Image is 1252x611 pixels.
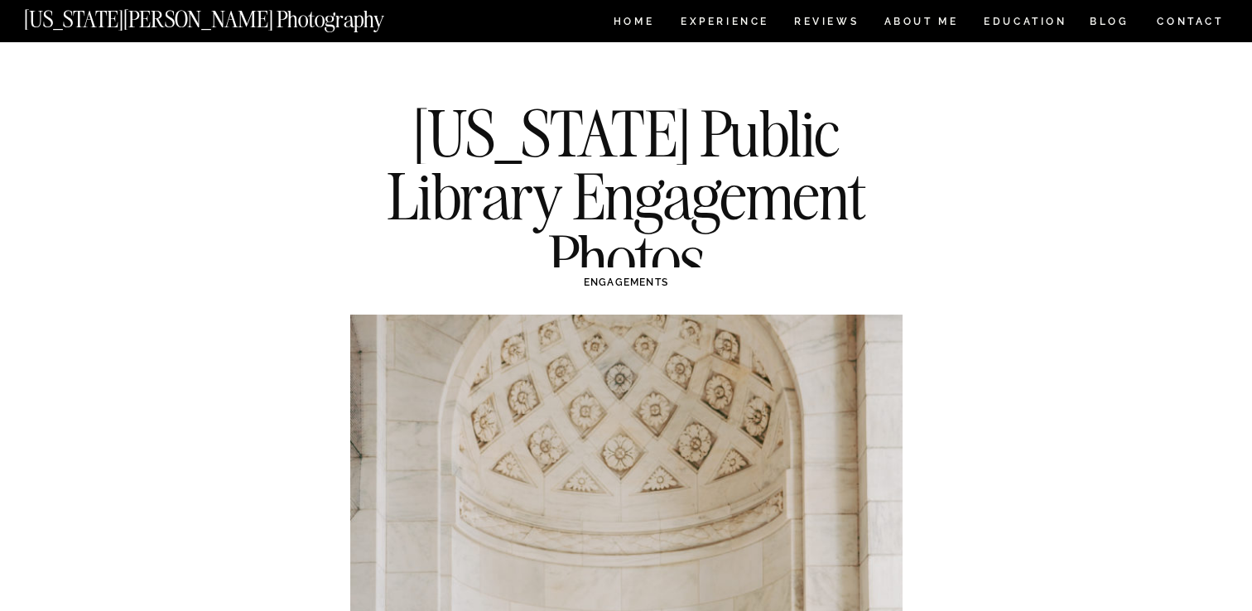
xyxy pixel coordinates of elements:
[584,277,668,288] a: ENGAGEMENTS
[1090,17,1129,31] a: BLOG
[1156,12,1225,31] a: CONTACT
[884,17,959,31] a: ABOUT ME
[681,17,768,31] a: Experience
[610,17,657,31] a: HOME
[794,17,856,31] a: REVIEWS
[325,102,927,290] h1: [US_STATE] Public Library Engagement Photos
[982,17,1069,31] a: EDUCATION
[24,8,440,22] a: [US_STATE][PERSON_NAME] Photography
